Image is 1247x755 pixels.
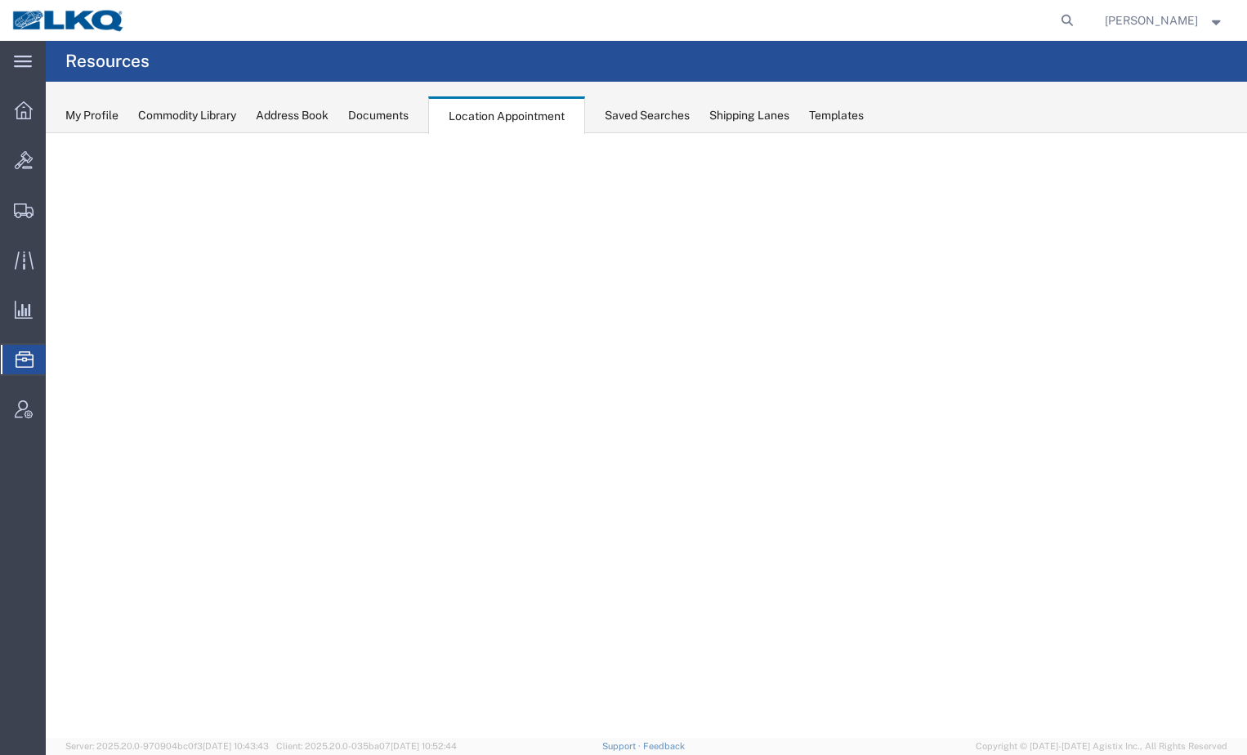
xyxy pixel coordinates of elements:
button: [PERSON_NAME] [1104,11,1225,30]
span: Copyright © [DATE]-[DATE] Agistix Inc., All Rights Reserved [976,739,1227,753]
div: Shipping Lanes [709,107,789,124]
div: My Profile [65,107,118,124]
span: Server: 2025.20.0-970904bc0f3 [65,741,269,751]
a: Support [602,741,643,751]
div: Documents [348,107,409,124]
h4: Resources [65,41,150,82]
span: [DATE] 10:43:43 [203,741,269,751]
iframe: FS Legacy Container [46,133,1247,738]
a: Feedback [643,741,685,751]
div: Address Book [256,107,329,124]
div: Commodity Library [138,107,236,124]
span: Client: 2025.20.0-035ba07 [276,741,457,751]
div: Templates [809,107,864,124]
span: [DATE] 10:52:44 [391,741,457,751]
div: Location Appointment [428,96,585,134]
span: Brian Schmidt [1105,11,1198,29]
div: Saved Searches [605,107,690,124]
img: logo [11,8,126,33]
